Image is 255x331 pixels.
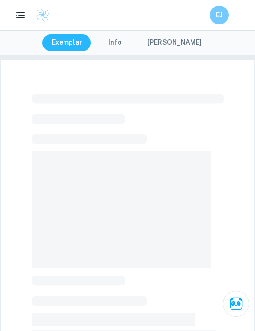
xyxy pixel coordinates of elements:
button: Ask Clai [223,291,249,317]
button: Exemplar [42,34,92,51]
img: Clastify logo [36,8,50,22]
a: Clastify logo [30,8,50,22]
h6: EJ [214,10,225,20]
button: EJ [210,6,229,24]
button: [PERSON_NAME] [138,34,211,51]
button: Info [94,34,136,51]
